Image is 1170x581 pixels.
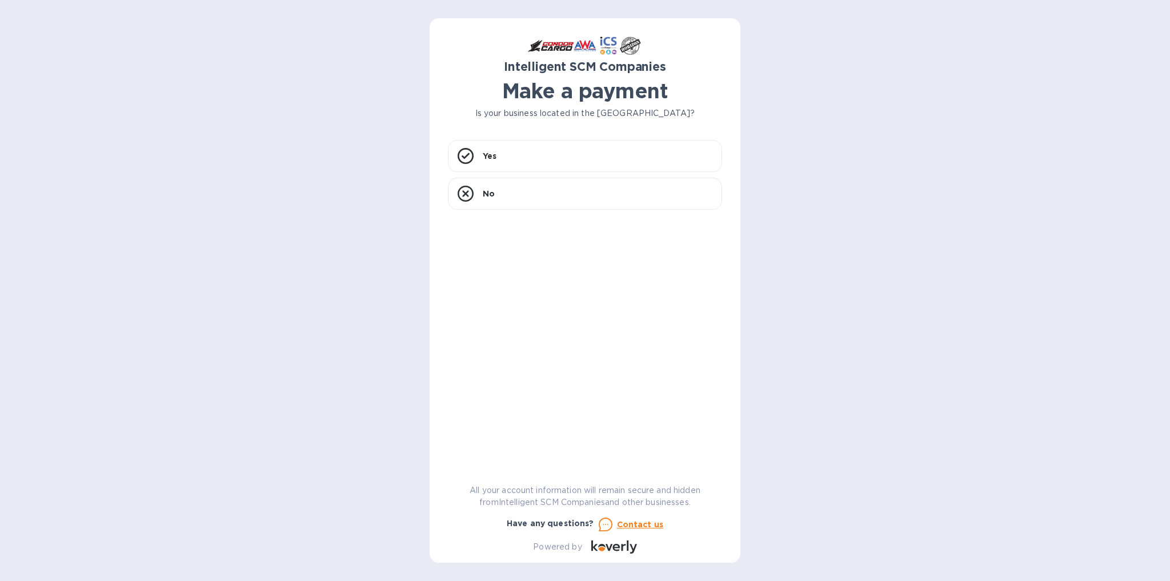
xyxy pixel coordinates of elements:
u: Contact us [617,520,664,529]
p: Yes [483,150,496,162]
p: All your account information will remain secure and hidden from Intelligent SCM Companies and oth... [448,484,722,508]
b: Intelligent SCM Companies [504,59,666,74]
p: No [483,188,495,199]
p: Powered by [533,541,582,553]
b: Have any questions? [507,519,594,528]
h1: Make a payment [448,79,722,103]
p: Is your business located in the [GEOGRAPHIC_DATA]? [448,107,722,119]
